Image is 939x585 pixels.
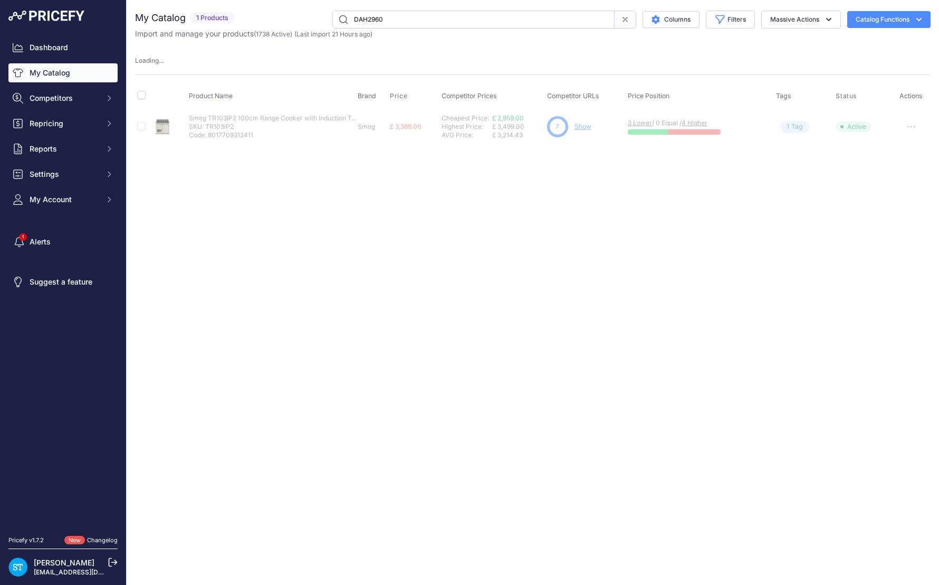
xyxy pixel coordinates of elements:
[628,119,652,127] a: 3 Lower
[30,93,99,103] span: Competitors
[30,194,99,205] span: My Account
[847,11,931,28] button: Catalog Functions
[358,122,386,131] p: Smeg
[8,139,118,158] button: Reports
[555,122,559,131] span: 7
[8,232,118,251] a: Alerts
[8,272,118,291] a: Suggest a feature
[776,92,791,100] span: Tags
[30,144,99,154] span: Reports
[34,568,144,576] a: [EMAIL_ADDRESS][DOMAIN_NAME]
[780,121,809,133] span: Tag
[189,114,358,122] p: Smeg TR103IP2 100cm Range Cooker with Induction Top
[787,122,789,132] span: 1
[256,30,290,38] a: 1738 Active
[64,536,85,545] span: New
[189,92,233,100] span: Product Name
[34,558,94,567] a: [PERSON_NAME]
[135,11,186,25] h2: My Catalog
[189,122,358,131] p: SKU: TR103IP2
[682,119,707,127] a: 4 Higher
[8,190,118,209] button: My Account
[294,30,372,38] span: (Last import 21 Hours ago)
[8,89,118,108] button: Competitors
[492,131,543,139] div: £ 3,214.43
[8,536,44,545] div: Pricefy v1.7.2
[254,30,292,38] span: ( )
[189,131,358,139] p: Code: 8017709312411
[8,38,118,523] nav: Sidebar
[8,165,118,184] button: Settings
[836,92,857,100] span: Status
[332,11,615,29] input: Search
[135,29,372,39] p: Import and manage your products
[643,11,700,28] button: Columns
[190,12,235,24] span: 1 Products
[836,92,859,100] button: Status
[8,114,118,133] button: Repricing
[706,11,755,29] button: Filters
[492,122,524,130] span: £ 3,499.00
[390,122,421,130] span: £ 3,389.00
[30,118,99,129] span: Repricing
[442,92,497,100] span: Competitor Prices
[547,92,599,100] span: Competitor URLs
[442,131,492,139] div: AVG Price:
[87,536,118,544] a: Changelog
[492,114,524,122] a: £ 2,959.00
[390,92,409,100] button: Price
[30,169,99,180] span: Settings
[135,56,164,64] span: Loading
[574,122,591,130] a: Show
[8,38,118,57] a: Dashboard
[8,63,118,82] a: My Catalog
[761,11,841,29] button: Massive Actions
[358,92,376,100] span: Brand
[442,122,492,131] div: Highest Price:
[628,119,765,127] p: / 0 Equal /
[836,121,871,132] span: Active
[159,56,164,64] span: ...
[442,114,489,122] a: Cheapest Price:
[390,92,407,100] span: Price
[8,11,84,21] img: Pricefy Logo
[628,92,669,100] span: Price Position
[899,92,923,100] span: Actions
